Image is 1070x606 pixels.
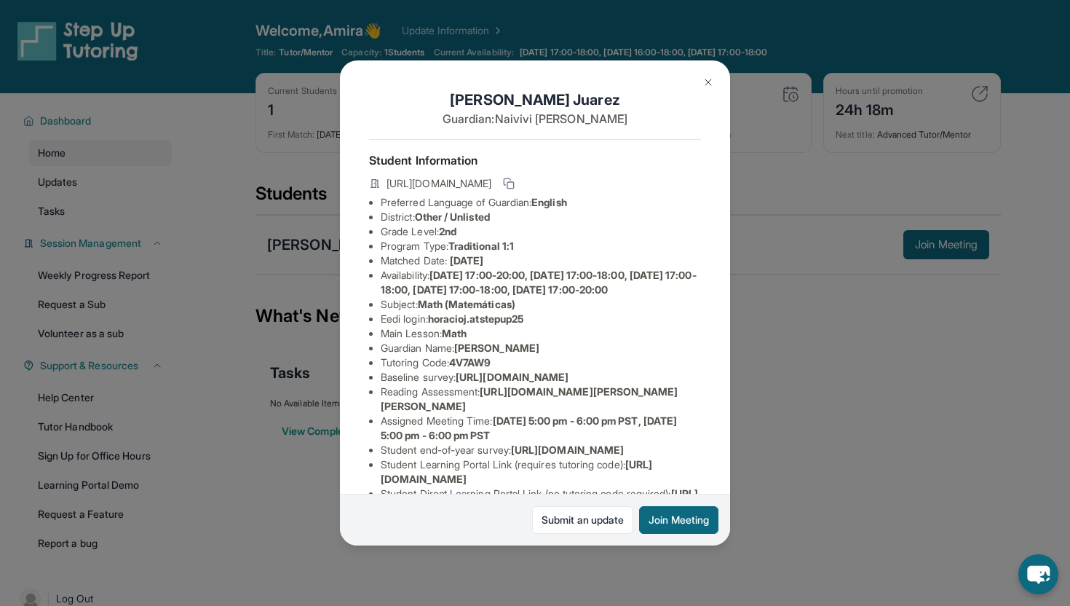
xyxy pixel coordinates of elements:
[381,385,678,412] span: [URL][DOMAIN_NAME][PERSON_NAME][PERSON_NAME]
[381,443,701,457] li: Student end-of-year survey :
[369,110,701,127] p: Guardian: Naivivi [PERSON_NAME]
[381,487,701,516] li: Student Direct Learning Portal Link (no tutoring code required) :
[387,176,491,191] span: [URL][DOMAIN_NAME]
[381,297,701,312] li: Subject :
[415,210,490,223] span: Other / Unlisted
[1018,554,1058,594] button: chat-button
[381,341,701,355] li: Guardian Name :
[369,90,701,110] h1: [PERSON_NAME] Juarez
[448,240,514,252] span: Traditional 1:1
[381,210,701,224] li: District:
[381,268,701,297] li: Availability:
[702,76,714,88] img: Close Icon
[442,327,467,339] span: Math
[532,506,633,534] a: Submit an update
[418,298,515,310] span: Math (Matemáticas)
[381,385,701,414] li: Reading Assessment :
[428,312,523,325] span: horacioj.atstepup25
[456,371,568,383] span: [URL][DOMAIN_NAME]
[381,195,701,210] li: Preferred Language of Guardian:
[511,444,624,456] span: [URL][DOMAIN_NAME]
[381,370,701,385] li: Baseline survey :
[381,224,701,239] li: Grade Level:
[439,225,456,237] span: 2nd
[381,457,701,487] li: Student Learning Portal Link (requires tutoring code) :
[639,506,718,534] button: Join Meeting
[381,312,701,326] li: Eedi login :
[500,175,518,192] button: Copy link
[449,356,491,369] span: 4V7AW9
[531,196,567,208] span: English
[454,342,539,354] span: [PERSON_NAME]
[381,414,677,441] span: [DATE] 5:00 pm - 6:00 pm PST, [DATE] 5:00 pm - 6:00 pm PST
[381,414,701,443] li: Assigned Meeting Time :
[381,326,701,341] li: Main Lesson :
[381,253,701,268] li: Matched Date:
[450,254,483,267] span: [DATE]
[369,151,701,169] h4: Student Information
[381,269,697,296] span: [DATE] 17:00-20:00, [DATE] 17:00-18:00, [DATE] 17:00-18:00, [DATE] 17:00-18:00, [DATE] 17:00-20:00
[381,239,701,253] li: Program Type:
[381,355,701,370] li: Tutoring Code :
